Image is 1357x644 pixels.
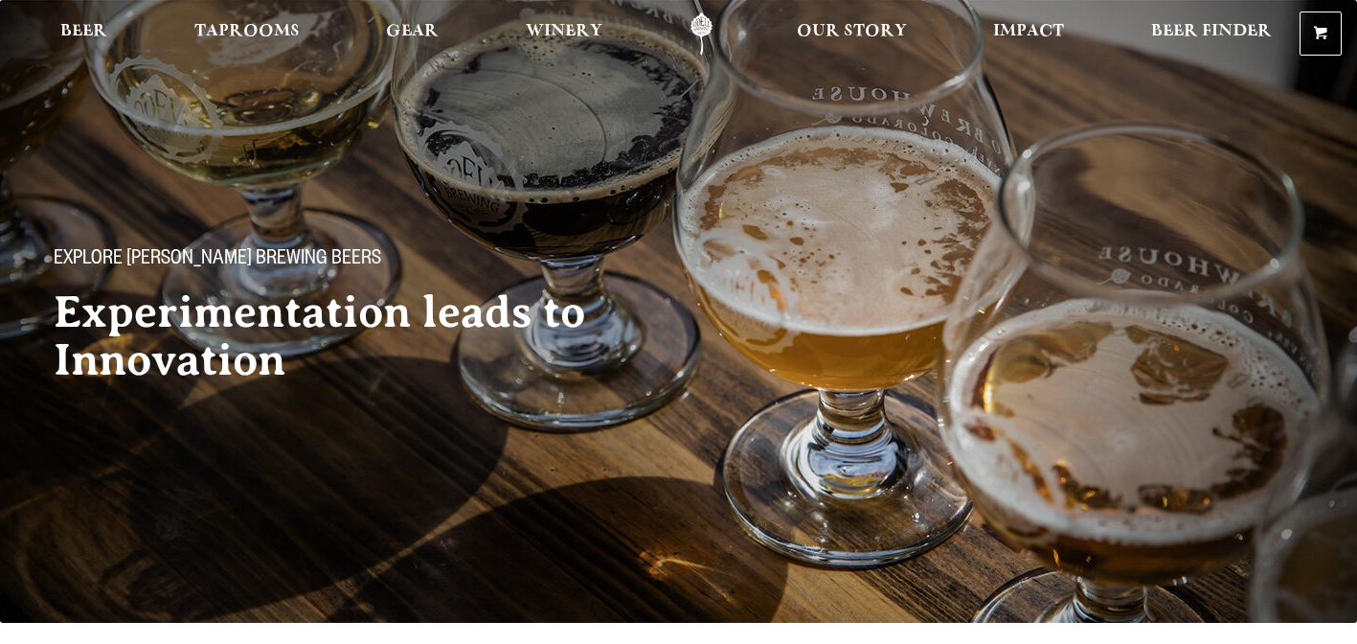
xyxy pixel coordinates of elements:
[784,12,919,56] a: Our Story
[666,12,737,56] a: Odell Home
[386,24,439,39] span: Gear
[797,24,907,39] span: Our Story
[373,12,451,56] a: Gear
[54,288,651,384] h2: Experimentation leads to Innovation
[194,24,300,39] span: Taprooms
[1139,12,1284,56] a: Beer Finder
[60,24,107,39] span: Beer
[1151,24,1272,39] span: Beer Finder
[526,24,602,39] span: Winery
[513,12,615,56] a: Winery
[182,12,312,56] a: Taprooms
[48,12,120,56] a: Beer
[993,24,1064,39] span: Impact
[981,12,1076,56] a: Impact
[54,248,381,273] span: Explore [PERSON_NAME] Brewing Beers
